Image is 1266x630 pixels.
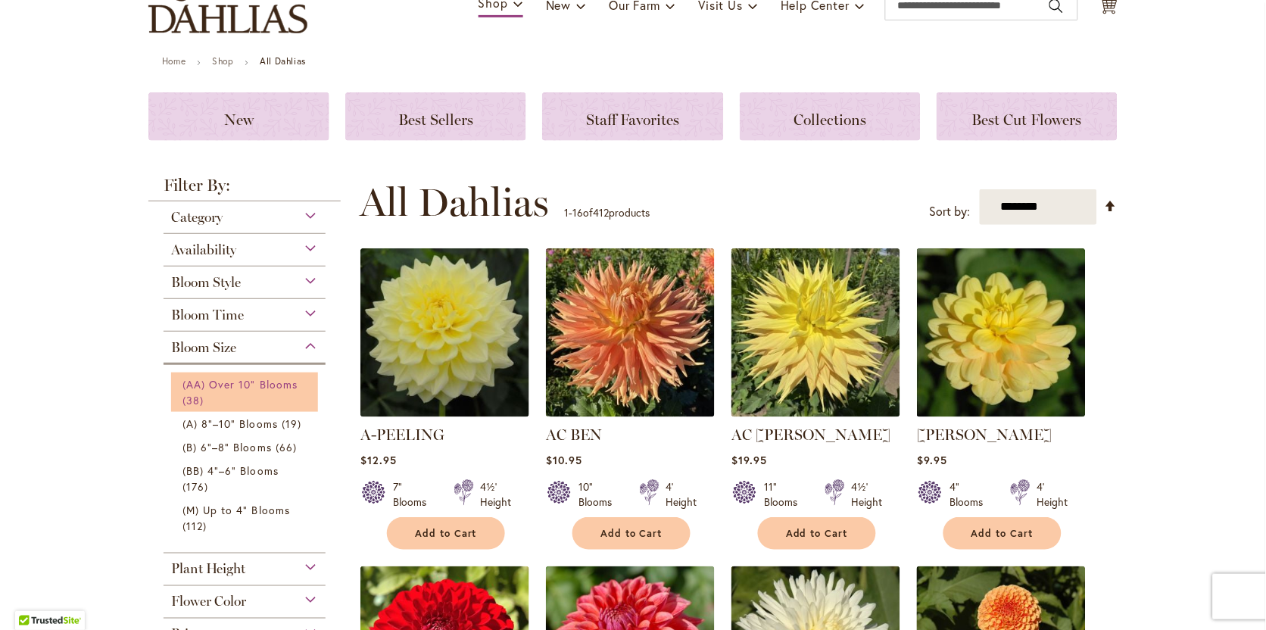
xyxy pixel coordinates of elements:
[171,339,236,356] span: Bloom Size
[731,248,900,417] img: AC Jeri
[731,426,890,444] a: AC [PERSON_NAME]
[182,463,310,494] a: (BB) 4"–6" Blooms 176
[148,177,341,201] strong: Filter By:
[731,406,900,420] a: AC Jeri
[578,479,621,510] div: 10" Blooms
[972,111,1082,129] span: Best Cut Flowers
[171,274,241,291] span: Bloom Style
[971,527,1034,540] span: Add to Cart
[182,518,210,534] span: 112
[276,439,301,455] span: 66
[546,453,582,467] span: $10.95
[740,92,921,141] a: Collections
[480,479,511,510] div: 4½' Height
[212,55,233,67] a: Shop
[171,242,236,258] span: Availability
[148,92,329,141] a: New
[937,92,1118,141] a: Best Cut Flowers
[171,307,244,323] span: Bloom Time
[587,111,680,129] span: Staff Favorites
[666,479,697,510] div: 4' Height
[764,479,806,510] div: 11" Blooms
[917,426,1052,444] a: [PERSON_NAME]
[917,248,1086,417] img: AHOY MATEY
[393,479,435,510] div: 7" Blooms
[943,517,1062,550] button: Add to Cart
[182,440,272,454] span: (B) 6"–8" Blooms
[182,463,279,478] span: (BB) 4"–6" Blooms
[182,439,310,455] a: (B) 6"–8" Blooms 66
[360,453,397,467] span: $12.95
[182,503,290,517] span: (M) Up to 4" Blooms
[917,453,947,467] span: $9.95
[546,248,715,417] img: AC BEN
[260,55,306,67] strong: All Dahlias
[360,179,549,225] span: All Dahlias
[593,205,609,220] span: 412
[182,479,212,494] span: 176
[182,416,278,431] span: (A) 8"–10" Blooms
[564,201,650,225] p: - of products
[360,406,529,420] a: A-Peeling
[171,561,245,578] span: Plant Height
[224,111,254,129] span: New
[182,392,207,408] span: 38
[794,111,866,129] span: Collections
[1037,479,1068,510] div: 4' Height
[917,406,1086,420] a: AHOY MATEY
[182,416,310,432] a: (A) 8"–10" Blooms 19
[546,426,602,444] a: AC BEN
[758,517,876,550] button: Add to Cart
[949,479,992,510] div: 4" Blooms
[572,205,583,220] span: 16
[546,406,715,420] a: AC BEN
[600,527,663,540] span: Add to Cart
[731,453,767,467] span: $19.95
[182,376,310,408] a: (AA) Over 10" Blooms 38
[282,416,305,432] span: 19
[171,594,246,610] span: Flower Color
[182,502,310,534] a: (M) Up to 4" Blooms 112
[542,92,723,141] a: Staff Favorites
[360,426,444,444] a: A-PEELING
[398,111,473,129] span: Best Sellers
[415,527,477,540] span: Add to Cart
[162,55,186,67] a: Home
[345,92,526,141] a: Best Sellers
[360,248,529,417] img: A-Peeling
[564,205,569,220] span: 1
[171,209,223,226] span: Category
[387,517,505,550] button: Add to Cart
[930,198,971,226] label: Sort by:
[182,377,298,391] span: (AA) Over 10" Blooms
[572,517,691,550] button: Add to Cart
[786,527,848,540] span: Add to Cart
[851,479,882,510] div: 4½' Height
[11,576,54,619] iframe: Launch Accessibility Center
